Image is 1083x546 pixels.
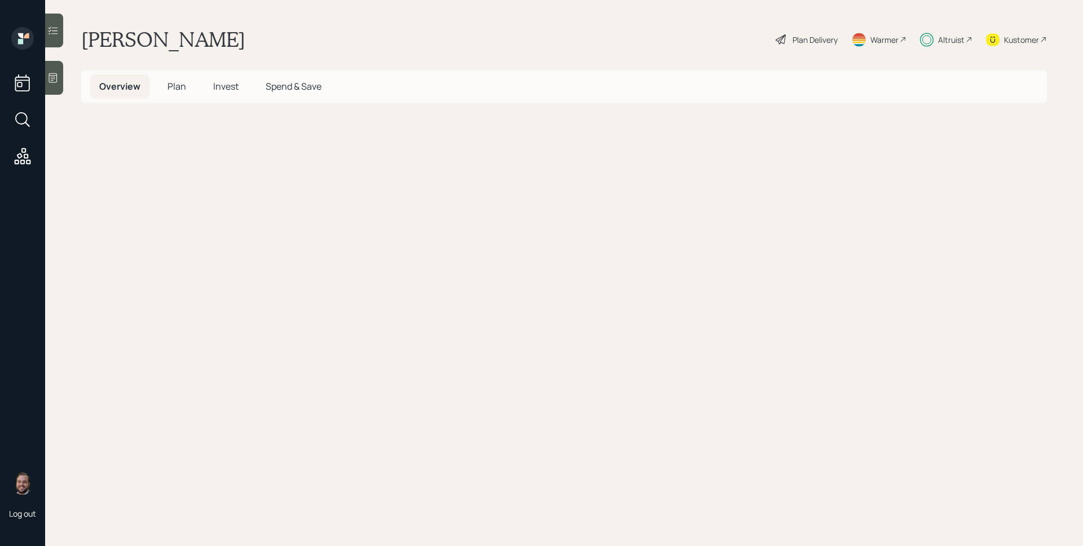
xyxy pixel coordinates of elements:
img: james-distasi-headshot.png [11,472,34,495]
div: Log out [9,508,36,519]
span: Spend & Save [266,80,322,93]
div: Warmer [870,34,899,46]
span: Plan [168,80,186,93]
div: Kustomer [1004,34,1039,46]
span: Overview [99,80,140,93]
div: Plan Delivery [793,34,838,46]
h1: [PERSON_NAME] [81,27,245,52]
span: Invest [213,80,239,93]
div: Altruist [938,34,965,46]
